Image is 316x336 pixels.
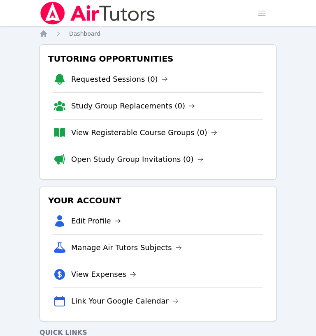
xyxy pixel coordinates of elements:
a: Study Group Replacements (0) [71,100,195,112]
a: Manage Air Tutors Subjects [71,242,182,253]
a: View Expenses [71,269,136,280]
a: Edit Profile [71,215,121,227]
h3: Your Account [46,193,270,208]
a: Dashboard [69,30,100,38]
nav: Breadcrumb [39,30,276,38]
span: Dashboard [69,30,100,37]
img: Air Tutors [39,2,156,25]
a: Requested Sessions (0) [71,74,168,85]
h3: Tutoring Opportunities [46,51,270,66]
a: Link Your Google Calendar [71,295,179,307]
a: Open Study Group Invitations (0) [71,154,204,165]
a: View Registerable Course Groups (0) [71,127,217,138]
